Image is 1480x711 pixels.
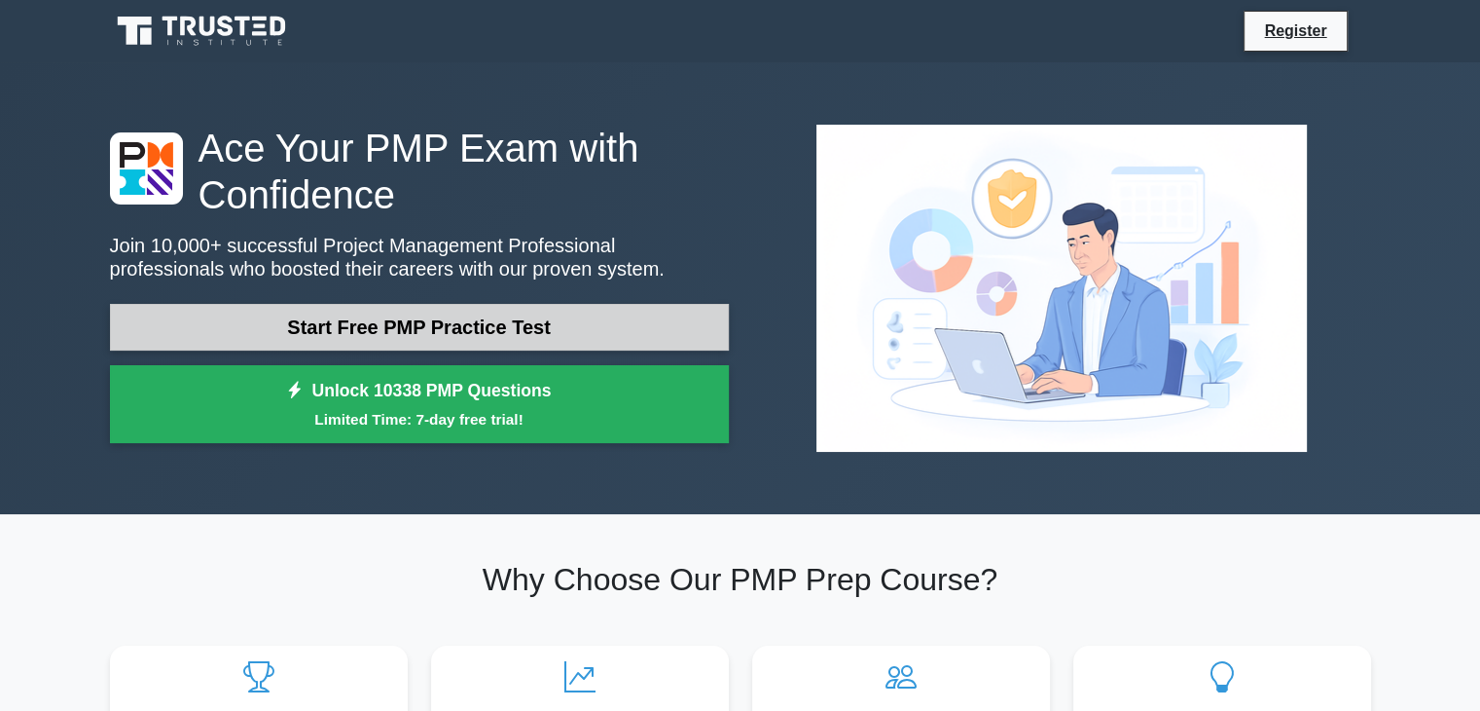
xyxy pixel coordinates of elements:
[110,365,729,443] a: Unlock 10338 PMP QuestionsLimited Time: 7-day free trial!
[801,109,1322,468] img: Project Management Professional Preview
[1252,19,1338,43] a: Register
[110,234,729,281] p: Join 10,000+ successful Project Management Professional professionals who boosted their careers w...
[110,561,1371,598] h2: Why Choose Our PMP Prep Course?
[134,408,704,430] small: Limited Time: 7-day free trial!
[110,304,729,351] a: Start Free PMP Practice Test
[110,125,729,218] h1: Ace Your PMP Exam with Confidence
